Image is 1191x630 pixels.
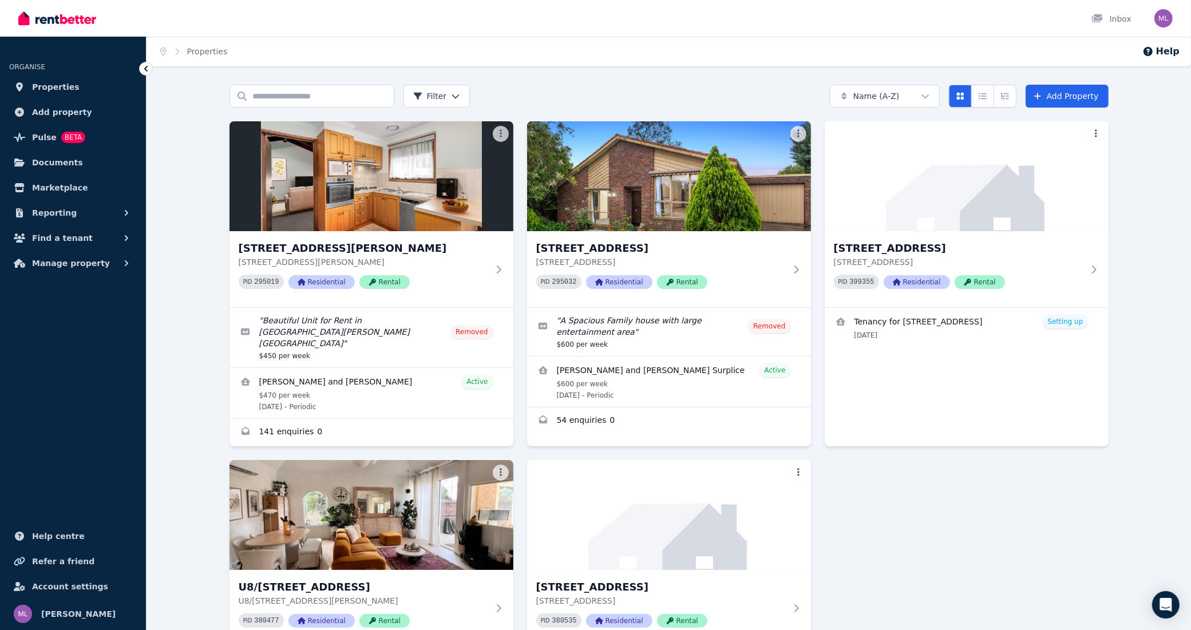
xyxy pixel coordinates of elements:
[288,614,355,628] span: Residential
[9,76,137,98] a: Properties
[243,617,252,624] small: PID
[527,356,811,407] a: View details for Ruby Chesterman and Caleb Surplice
[9,525,137,548] a: Help centre
[1152,591,1180,619] div: Open Intercom Messenger
[1091,13,1131,25] div: Inbox
[32,130,57,144] span: Pulse
[825,121,1109,231] img: 47 Centenary Dr, Mill Park
[955,275,1005,289] span: Rental
[541,617,550,624] small: PID
[239,256,488,268] p: [STREET_ADDRESS][PERSON_NAME]
[994,85,1016,108] button: Expanded list view
[32,529,85,543] span: Help centre
[230,308,513,367] a: Edit listing: Beautiful Unit for Rent in McLeod, Victoria
[359,275,410,289] span: Rental
[9,575,137,598] a: Account settings
[9,63,45,71] span: ORGANISE
[288,275,355,289] span: Residential
[9,252,137,275] button: Manage property
[243,279,252,285] small: PID
[849,278,874,286] code: 399355
[830,85,940,108] button: Name (A-Z)
[32,80,80,94] span: Properties
[359,614,410,628] span: Rental
[949,85,1016,108] div: View options
[9,201,137,224] button: Reporting
[9,227,137,249] button: Find a tenant
[527,121,811,231] img: 11 Debson Close, Boronia
[147,37,241,66] nav: Breadcrumb
[403,85,470,108] button: Filter
[527,460,811,570] img: Unit 2/47 Centenary Dr, Mill Park
[239,595,488,607] p: U8/[STREET_ADDRESS][PERSON_NAME]
[32,206,77,220] span: Reporting
[1142,45,1180,58] button: Help
[552,617,576,625] code: 380535
[527,121,811,307] a: 11 Debson Close, Boronia[STREET_ADDRESS][STREET_ADDRESS]PID 295032ResidentialRental
[187,47,228,56] a: Properties
[230,368,513,418] a: View details for Nicholas and Louise Nolan
[254,617,279,625] code: 380477
[825,121,1109,307] a: 47 Centenary Dr, Mill Park[STREET_ADDRESS][STREET_ADDRESS]PID 399355ResidentialRental
[527,407,811,435] a: Enquiries for 11 Debson Close, Boronia
[825,308,1109,347] a: View details for Tenancy for 47 Centenary Dr, Mill Park
[971,85,994,108] button: Compact list view
[413,90,447,102] span: Filter
[1154,9,1173,27] img: meysam lashkari
[853,90,900,102] span: Name (A-Z)
[586,614,652,628] span: Residential
[838,279,848,285] small: PID
[9,126,137,149] a: PulseBETA
[541,279,550,285] small: PID
[9,101,137,124] a: Add property
[949,85,972,108] button: Card view
[884,275,950,289] span: Residential
[239,579,488,595] h3: U8/[STREET_ADDRESS]
[32,105,92,119] span: Add property
[1088,126,1104,142] button: More options
[14,605,32,623] img: meysam lashkari
[536,240,786,256] h3: [STREET_ADDRESS]
[32,256,110,270] span: Manage property
[230,121,513,307] a: 3/97 Yallambie Road, Macleod[STREET_ADDRESS][PERSON_NAME][STREET_ADDRESS][PERSON_NAME]PID 295019R...
[32,554,94,568] span: Refer a friend
[41,607,116,621] span: [PERSON_NAME]
[230,419,513,446] a: Enquiries for 3/97 Yallambie Road, Macleod
[536,579,786,595] h3: [STREET_ADDRESS]
[1026,85,1109,108] a: Add Property
[9,151,137,174] a: Documents
[834,240,1083,256] h3: [STREET_ADDRESS]
[32,231,93,245] span: Find a tenant
[527,308,811,356] a: Edit listing: A Spacious Family house with large entertainment area
[586,275,652,289] span: Residential
[239,240,488,256] h3: [STREET_ADDRESS][PERSON_NAME]
[230,121,513,231] img: 3/97 Yallambie Road, Macleod
[230,460,513,570] img: U8/10-12 Bedford St, Box Hill
[536,256,786,268] p: [STREET_ADDRESS]
[536,595,786,607] p: [STREET_ADDRESS]
[32,156,83,169] span: Documents
[657,614,707,628] span: Rental
[32,580,108,593] span: Account settings
[254,278,279,286] code: 295019
[32,181,88,195] span: Marketplace
[493,126,509,142] button: More options
[493,465,509,481] button: More options
[18,10,96,27] img: RentBetter
[657,275,707,289] span: Rental
[790,465,806,481] button: More options
[61,132,85,143] span: BETA
[834,256,1083,268] p: [STREET_ADDRESS]
[9,176,137,199] a: Marketplace
[9,550,137,573] a: Refer a friend
[552,278,576,286] code: 295032
[790,126,806,142] button: More options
